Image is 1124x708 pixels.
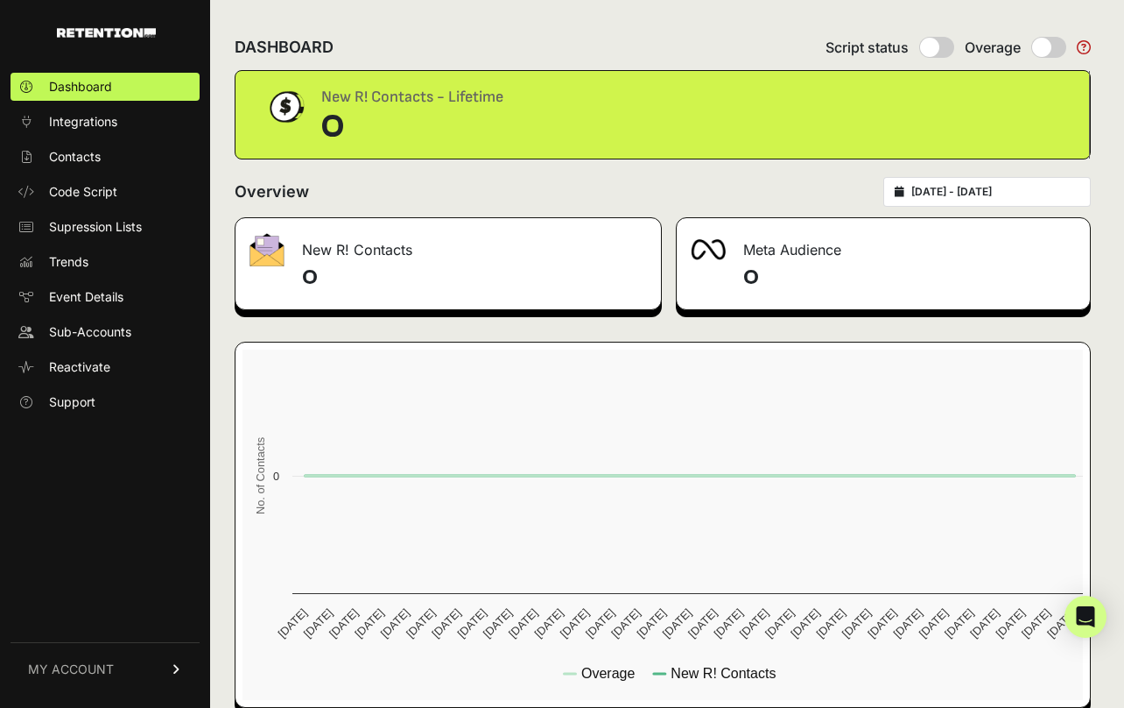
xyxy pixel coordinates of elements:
text: [DATE] [865,606,899,641]
text: [DATE] [737,606,771,641]
span: Sub-Accounts [49,323,131,341]
h2: Overview [235,180,309,204]
text: [DATE] [481,606,515,641]
text: 0 [273,470,279,483]
text: [DATE] [711,606,745,641]
text: [DATE] [531,606,566,641]
a: Dashboard [11,73,200,101]
span: Supression Lists [49,218,142,236]
a: Trends [11,248,200,276]
div: 0 [321,110,503,145]
text: [DATE] [352,606,386,641]
text: [DATE] [839,606,874,641]
text: Overage [581,666,635,681]
text: [DATE] [275,606,309,641]
a: Code Script [11,178,200,206]
div: Meta Audience [677,218,1090,271]
text: [DATE] [583,606,617,641]
text: [DATE] [327,606,361,641]
span: Reactivate [49,358,110,376]
text: [DATE] [967,606,1001,641]
text: No. of Contacts [254,437,267,514]
span: Code Script [49,183,117,201]
span: MY ACCOUNT [28,661,114,678]
h4: 0 [743,264,1076,292]
text: [DATE] [890,606,924,641]
text: [DATE] [917,606,951,641]
span: Integrations [49,113,117,131]
span: Dashboard [49,78,112,96]
text: [DATE] [1019,606,1053,641]
a: Contacts [11,143,200,171]
span: Overage [965,37,1021,58]
a: Event Details [11,283,200,311]
span: Support [49,393,95,411]
a: Reactivate [11,353,200,381]
text: [DATE] [788,606,822,641]
img: dollar-coin-05c43ed7efb7bc0c12610022525b4bbbb207c7efeef5aecc26f025e68dcafac9.png [263,85,307,129]
img: fa-envelope-19ae18322b30453b285274b1b8af3d052b27d846a4fbe8435d1a52b978f639a2.png [249,233,285,266]
span: Event Details [49,288,123,306]
text: [DATE] [429,606,463,641]
h2: DASHBOARD [235,35,334,60]
a: Sub-Accounts [11,318,200,346]
text: [DATE] [1044,606,1078,641]
text: New R! Contacts [671,666,776,681]
text: [DATE] [301,606,335,641]
div: Open Intercom Messenger [1064,596,1106,638]
text: [DATE] [660,606,694,641]
text: [DATE] [994,606,1028,641]
div: New R! Contacts [235,218,661,271]
text: [DATE] [762,606,797,641]
text: [DATE] [404,606,438,641]
text: [DATE] [378,606,412,641]
text: [DATE] [635,606,669,641]
img: fa-meta-2f981b61bb99beabf952f7030308934f19ce035c18b003e963880cc3fabeebb7.png [691,239,726,260]
text: [DATE] [608,606,643,641]
text: [DATE] [558,606,592,641]
span: Contacts [49,148,101,166]
div: New R! Contacts - Lifetime [321,85,503,110]
a: Supression Lists [11,213,200,241]
text: [DATE] [455,606,489,641]
text: [DATE] [685,606,720,641]
span: Script status [825,37,909,58]
a: Support [11,388,200,416]
text: [DATE] [942,606,976,641]
a: Integrations [11,108,200,136]
img: Retention.com [57,28,156,38]
h4: 0 [302,264,647,292]
text: [DATE] [814,606,848,641]
text: [DATE] [506,606,540,641]
span: Trends [49,253,88,271]
a: MY ACCOUNT [11,642,200,696]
